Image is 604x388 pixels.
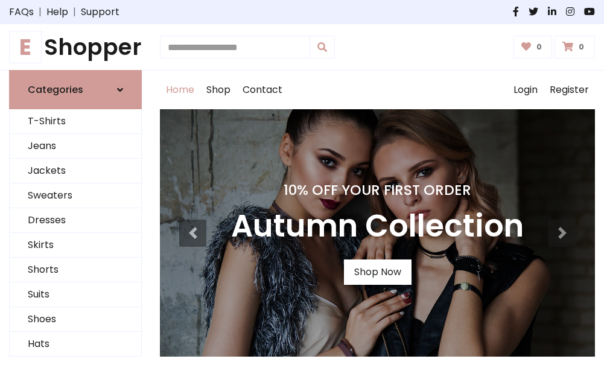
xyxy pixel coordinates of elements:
[34,5,46,19] span: |
[28,84,83,95] h6: Categories
[237,71,288,109] a: Contact
[46,5,68,19] a: Help
[10,159,141,183] a: Jackets
[513,36,553,59] a: 0
[200,71,237,109] a: Shop
[231,182,524,199] h4: 10% Off Your First Order
[10,208,141,233] a: Dresses
[9,34,142,60] h1: Shopper
[10,109,141,134] a: T-Shirts
[10,258,141,282] a: Shorts
[9,34,142,60] a: EShopper
[10,307,141,332] a: Shoes
[9,5,34,19] a: FAQs
[10,134,141,159] a: Jeans
[10,282,141,307] a: Suits
[81,5,119,19] a: Support
[160,71,200,109] a: Home
[10,183,141,208] a: Sweaters
[231,208,524,245] h3: Autumn Collection
[68,5,81,19] span: |
[10,332,141,357] a: Hats
[544,71,595,109] a: Register
[344,259,412,285] a: Shop Now
[533,42,545,52] span: 0
[555,36,595,59] a: 0
[9,31,42,63] span: E
[507,71,544,109] a: Login
[576,42,587,52] span: 0
[10,233,141,258] a: Skirts
[9,70,142,109] a: Categories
